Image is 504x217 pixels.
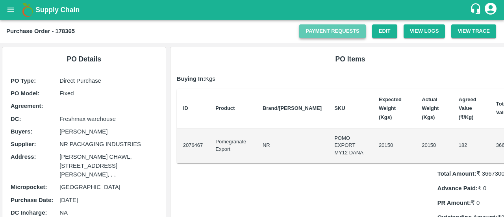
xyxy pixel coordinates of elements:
[372,24,397,38] a: Edit
[177,76,206,82] b: Buying In:
[372,128,415,163] td: 20150
[35,4,470,15] a: Supply Chain
[256,128,328,163] td: NR
[11,197,53,203] b: Purchase Date :
[11,210,47,216] b: DC Incharge :
[470,3,484,17] div: customer-support
[328,128,372,163] td: POMO EXPORT MY12 DANA
[177,128,209,163] td: 2076467
[215,105,235,111] b: Product
[484,2,498,18] div: account of current user
[437,185,478,191] b: Advance Paid:
[11,116,21,122] b: DC :
[59,196,157,204] p: [DATE]
[6,28,75,34] b: Purchase Order - 178365
[11,90,39,96] b: PO Model :
[451,24,496,38] button: View Trace
[59,115,157,123] p: Freshmax warehouse
[9,54,159,65] h6: PO Details
[11,103,43,109] b: Agreement:
[59,89,157,98] p: Fixed
[59,140,157,148] p: NR PACKAGING INDUSTRIES
[59,76,157,85] p: Direct Purchase
[2,1,20,19] button: open drawer
[11,78,36,84] b: PO Type :
[437,200,471,206] b: PR Amount:
[59,208,157,217] p: NA
[334,105,345,111] b: SKU
[209,128,256,163] td: Pomegranate Export
[59,152,157,179] p: [PERSON_NAME] CHAWL, [STREET_ADDRESS][PERSON_NAME], , ,
[379,96,402,120] b: Expected Weight (Kgs)
[404,24,445,38] button: View Logs
[11,184,47,190] b: Micropocket :
[299,24,366,38] a: Payment Requests
[20,2,35,18] img: logo
[263,105,322,111] b: Brand/[PERSON_NAME]
[183,105,188,111] b: ID
[11,154,36,160] b: Address :
[415,128,452,163] td: 20150
[59,183,157,191] p: [GEOGRAPHIC_DATA]
[35,6,80,14] b: Supply Chain
[452,128,490,163] td: 182
[11,128,32,135] b: Buyers :
[11,141,36,147] b: Supplier :
[459,96,476,120] b: Agreed Value (₹/Kg)
[422,96,439,120] b: Actual Weight (Kgs)
[437,171,476,177] b: Total Amount:
[59,127,157,136] p: [PERSON_NAME]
